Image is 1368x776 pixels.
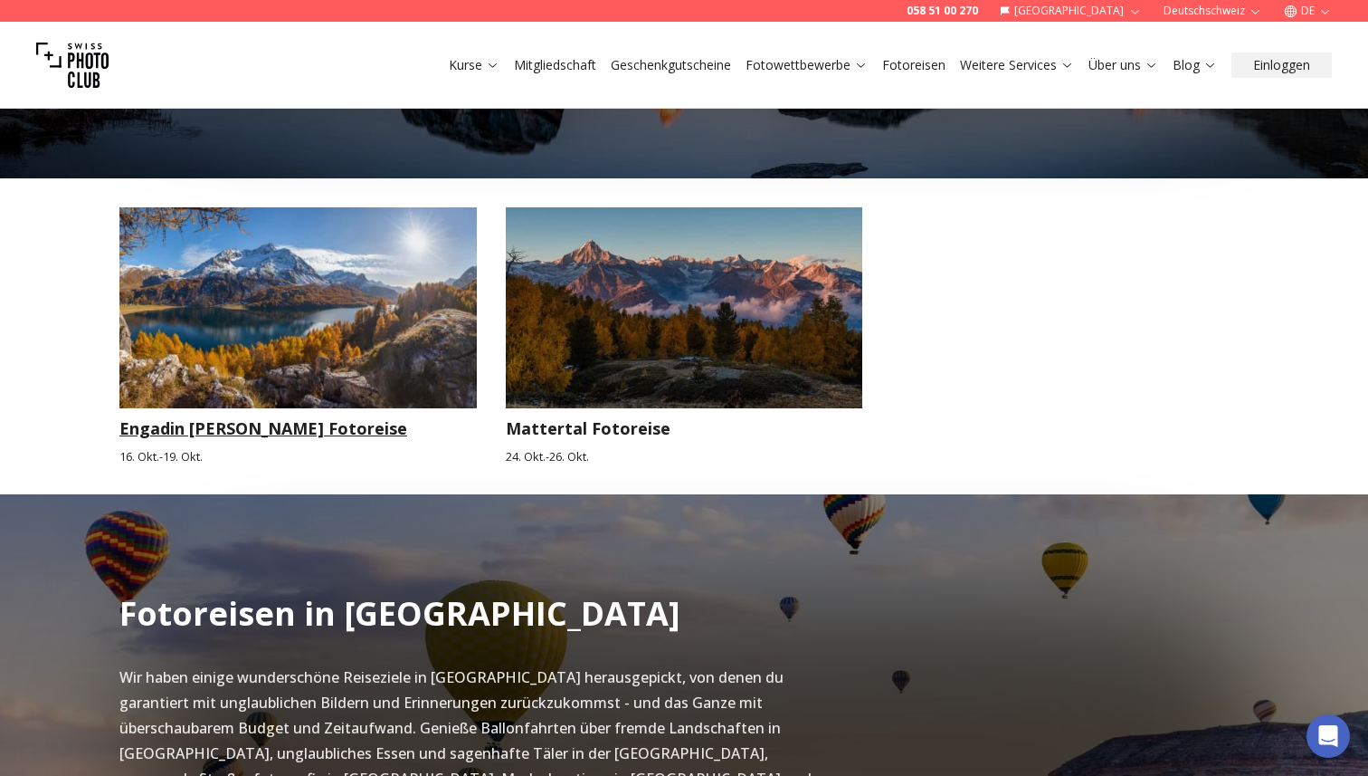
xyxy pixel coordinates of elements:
[875,53,953,78] button: Fotoreisen
[611,56,731,74] a: Geschenkgutscheine
[506,207,863,465] a: Mattertal FotoreiseMattertal Fotoreise24. Okt.-26. Okt.
[449,56,499,74] a: Kurse
[1306,714,1350,758] div: Open Intercom Messenger
[488,197,880,418] img: Mattertal Fotoreise
[1081,53,1165,78] button: Über uns
[953,53,1081,78] button: Weitere Services
[442,53,507,78] button: Kurse
[746,56,868,74] a: Fotowettbewerbe
[1231,53,1332,78] button: Einloggen
[119,416,477,441] h3: Engadin [PERSON_NAME] Fotoreise
[506,448,863,465] small: 24. Okt. - 26. Okt.
[1088,56,1158,74] a: Über uns
[119,448,477,465] small: 16. Okt. - 19. Okt.
[506,416,863,441] h3: Mattertal Fotoreise
[603,53,738,78] button: Geschenkgutscheine
[514,56,596,74] a: Mitgliedschaft
[738,53,875,78] button: Fotowettbewerbe
[507,53,603,78] button: Mitgliedschaft
[36,29,109,101] img: Swiss photo club
[119,207,477,465] a: Engadin Herbst FotoreiseEngadin [PERSON_NAME] Fotoreise16. Okt.-19. Okt.
[1173,56,1217,74] a: Blog
[960,56,1074,74] a: Weitere Services
[882,56,945,74] a: Fotoreisen
[1165,53,1224,78] button: Blog
[907,4,978,18] a: 058 51 00 270
[119,207,477,408] img: Engadin Herbst Fotoreise
[119,596,680,632] h2: Fotoreisen in [GEOGRAPHIC_DATA]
